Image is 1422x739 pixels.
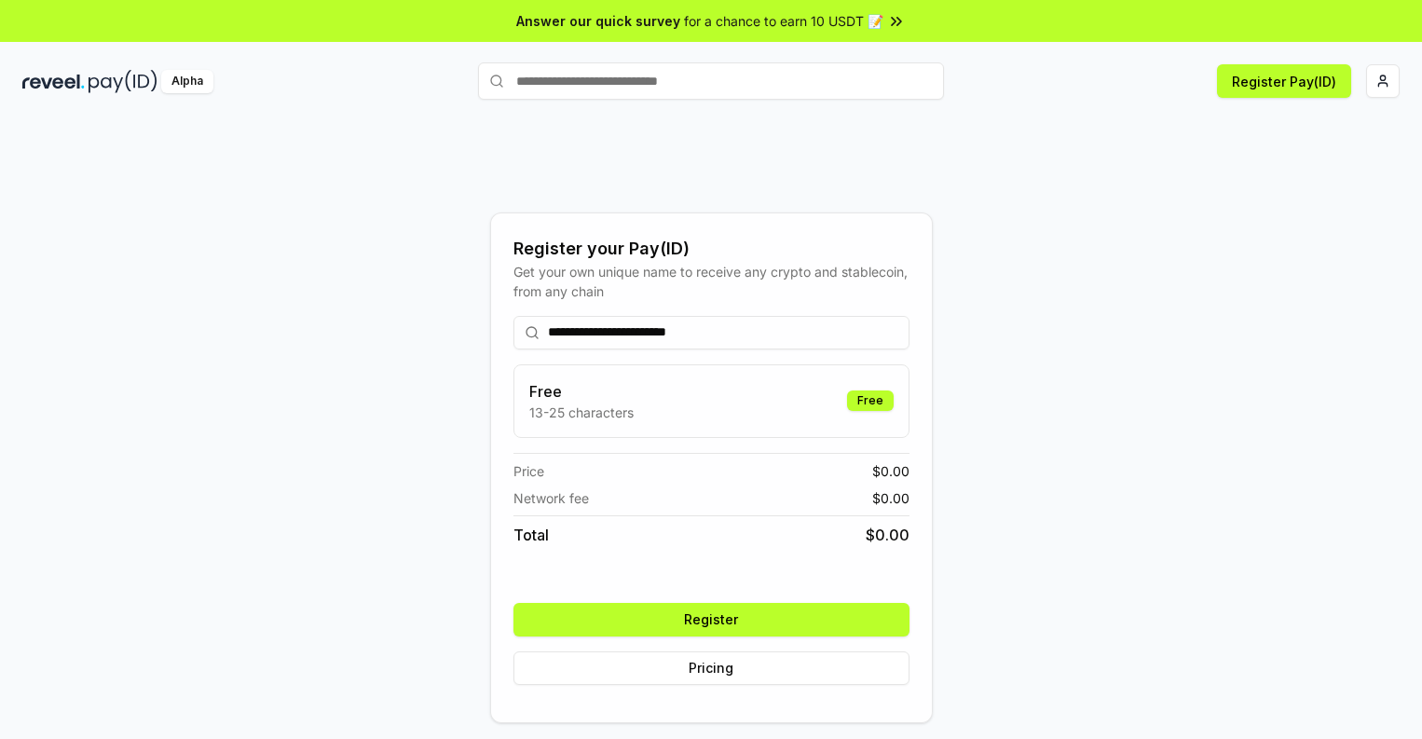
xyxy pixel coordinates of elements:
[866,524,909,546] span: $ 0.00
[516,11,680,31] span: Answer our quick survey
[872,461,909,481] span: $ 0.00
[513,524,549,546] span: Total
[513,488,589,508] span: Network fee
[22,70,85,93] img: reveel_dark
[513,603,909,636] button: Register
[684,11,883,31] span: for a chance to earn 10 USDT 📝
[847,390,894,411] div: Free
[529,403,634,422] p: 13-25 characters
[529,380,634,403] h3: Free
[872,488,909,508] span: $ 0.00
[513,651,909,685] button: Pricing
[513,262,909,301] div: Get your own unique name to receive any crypto and stablecoin, from any chain
[161,70,213,93] div: Alpha
[513,461,544,481] span: Price
[89,70,157,93] img: pay_id
[1217,64,1351,98] button: Register Pay(ID)
[513,236,909,262] div: Register your Pay(ID)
